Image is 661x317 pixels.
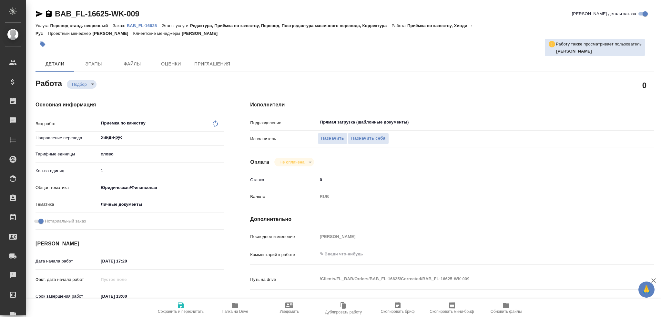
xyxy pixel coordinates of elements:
[642,80,646,91] h2: 0
[318,191,620,202] div: RUB
[318,133,348,144] button: Назначить
[50,23,113,28] p: Перевод станд. несрочный
[425,299,479,317] button: Скопировать мини-бриф
[250,101,654,109] h4: Исполнители
[638,282,655,298] button: 🙏
[250,177,317,183] p: Ставка
[194,60,230,68] span: Приглашения
[321,135,344,142] span: Назначить
[392,23,407,28] p: Работа
[36,37,50,51] button: Добавить тэг
[36,135,98,141] p: Направление перевода
[208,299,262,317] button: Папка на Drive
[78,60,109,68] span: Этапы
[48,31,92,36] p: Проектный менеджер
[36,240,224,248] h4: [PERSON_NAME]
[98,256,155,266] input: ✎ Введи что-нибудь
[98,199,224,210] div: Личные документы
[262,299,316,317] button: Уведомить
[316,299,371,317] button: Дублировать работу
[250,252,317,258] p: Комментарий к работе
[113,23,127,28] p: Заказ:
[250,276,317,283] p: Путь на drive
[45,10,53,18] button: Скопировать ссылку
[278,159,306,165] button: Не оплачена
[98,275,155,284] input: Пустое поле
[98,182,224,193] div: Юридическая/Финансовая
[36,121,98,127] p: Вид работ
[36,77,62,89] h2: Работа
[274,158,314,166] div: Подбор
[280,309,299,314] span: Уведомить
[39,60,70,68] span: Детали
[250,120,317,126] p: Подразделение
[381,309,414,314] span: Скопировать бриф
[479,299,533,317] button: Обновить файлы
[491,309,522,314] span: Обновить файлы
[36,258,98,264] p: Дата начала работ
[36,168,98,174] p: Кол-во единиц
[36,276,98,283] p: Факт. дата начала работ
[318,232,620,241] input: Пустое поле
[98,166,224,175] input: ✎ Введи что-нибудь
[250,193,317,200] p: Валюта
[117,60,148,68] span: Файлы
[98,292,155,301] input: ✎ Введи что-нибудь
[351,135,385,142] span: Назначить себя
[641,283,652,296] span: 🙏
[222,309,248,314] span: Папка на Drive
[221,137,222,138] button: Open
[556,49,592,54] b: [PERSON_NAME]
[70,82,89,87] button: Подбор
[158,309,204,314] span: Сохранить и пересчитать
[162,23,190,28] p: Этапы услуги
[36,184,98,191] p: Общая тематика
[617,122,618,123] button: Open
[348,133,389,144] button: Назначить себя
[250,233,317,240] p: Последнее изменение
[45,218,86,224] span: Нотариальный заказ
[154,299,208,317] button: Сохранить и пересчитать
[36,23,50,28] p: Услуга
[55,9,139,18] a: BAB_FL-16625-WK-009
[430,309,474,314] span: Скопировать мини-бриф
[36,293,98,300] p: Срок завершения работ
[98,149,224,160] div: слово
[556,48,642,54] p: Iablonskikh Andrei
[156,60,187,68] span: Оценки
[36,201,98,208] p: Тематика
[371,299,425,317] button: Скопировать бриф
[572,11,636,17] span: [PERSON_NAME] детали заказа
[67,80,97,89] div: Подбор
[190,23,392,28] p: Редактура, Приёмка по качеству, Перевод, Постредактура машинного перевода, Корректура
[93,31,133,36] p: [PERSON_NAME]
[250,136,317,142] p: Исполнитель
[250,158,269,166] h4: Оплата
[318,175,620,184] input: ✎ Введи что-нибудь
[250,215,654,223] h4: Дополнительно
[36,151,98,157] p: Тарифные единицы
[127,23,162,28] a: BAB_FL-16625
[182,31,222,36] p: [PERSON_NAME]
[318,273,620,284] textarea: /Clients/FL_BAB/Orders/BAB_FL-16625/Corrected/BAB_FL-16625-WK-009
[556,41,642,47] p: Работу также просматривает пользователь
[36,10,43,18] button: Скопировать ссылку для ЯМессенджера
[325,310,362,314] span: Дублировать работу
[36,101,224,109] h4: Основная информация
[133,31,182,36] p: Клиентские менеджеры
